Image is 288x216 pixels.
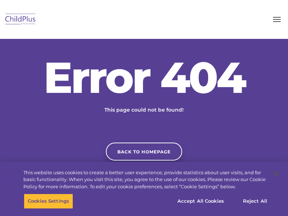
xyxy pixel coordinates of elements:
[106,143,182,161] a: Back to homepage
[23,169,268,190] div: This website uses cookies to create a better user experience, provide statistics about user visit...
[68,106,220,114] p: This page could not be found!
[4,11,37,28] img: ChildPlus by Procare Solutions
[36,56,252,99] h2: Error 404
[174,194,228,209] button: Accept All Cookies
[269,166,284,181] button: Close
[24,194,73,209] button: Cookies Settings
[233,194,278,209] button: Reject All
